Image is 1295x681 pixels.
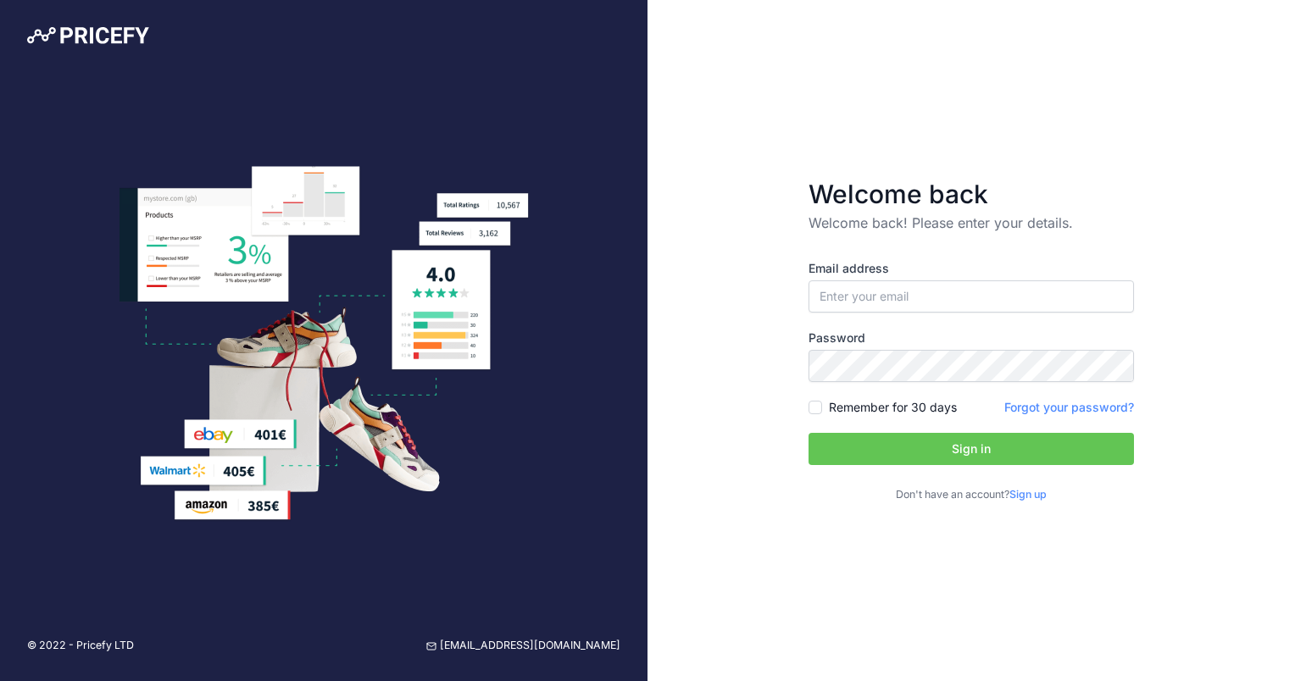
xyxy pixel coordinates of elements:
img: Pricefy [27,27,149,44]
label: Remember for 30 days [829,399,957,416]
p: Don't have an account? [809,487,1134,503]
button: Sign in [809,433,1134,465]
label: Password [809,329,1134,346]
h3: Welcome back [809,179,1134,209]
a: Forgot your password? [1004,400,1134,414]
p: Welcome back! Please enter your details. [809,213,1134,233]
input: Enter your email [809,280,1134,313]
label: Email address [809,260,1134,277]
a: [EMAIL_ADDRESS][DOMAIN_NAME] [426,638,620,654]
p: © 2022 - Pricefy LTD [27,638,134,654]
a: Sign up [1009,488,1047,501]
